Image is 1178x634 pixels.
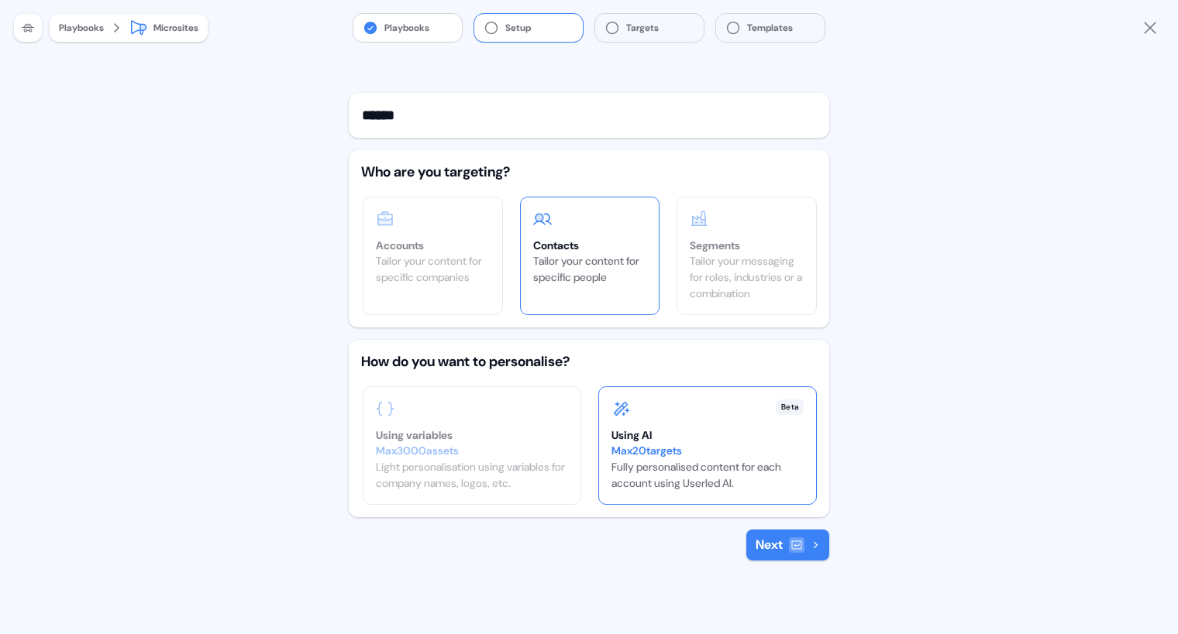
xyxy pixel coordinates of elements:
[533,238,647,253] div: Contacts
[716,14,825,42] button: Templates
[746,529,829,560] button: Next
[474,14,583,42] button: Setup
[1141,19,1159,37] button: Close
[376,427,568,443] div: Using variables
[595,14,704,42] button: Targets
[376,443,568,492] div: Light personalisation using variables for company names, logos, etc.
[153,20,198,36] div: Microsites
[353,14,462,42] button: Playbooks
[361,163,817,181] div: Who are you targeting?
[690,253,804,302] div: Tailor your messaging for roles, industries or a combination
[690,238,804,253] div: Segments
[376,238,490,253] div: Accounts
[59,20,104,36] button: Playbooks
[376,253,490,286] div: Tailor your content for specific companies
[376,443,568,459] div: Max 3000 assets
[611,443,804,459] div: Max 20 targets
[533,253,647,286] div: Tailor your content for specific people
[611,443,804,492] div: Fully personalised content for each account using Userled AI.
[361,352,817,371] div: How do you want to personalise?
[611,427,804,443] div: Using AI
[776,399,804,415] div: Beta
